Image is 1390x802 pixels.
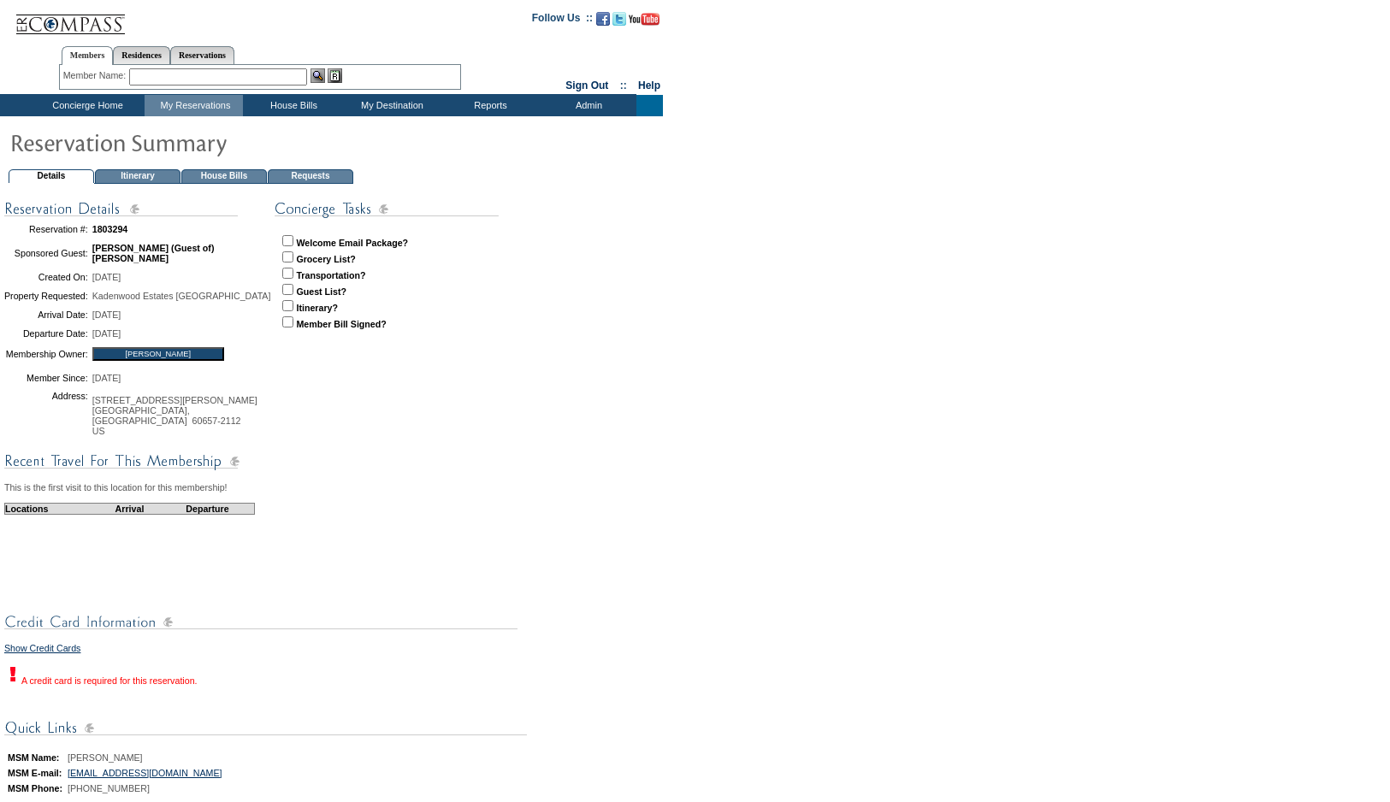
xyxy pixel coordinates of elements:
img: Follow us on Twitter [612,12,626,26]
img: subTtlConResDetails.gif [4,198,240,220]
td: Arrival [98,503,161,514]
a: Follow us on Twitter [612,17,626,27]
td: Member Since: [4,366,88,391]
a: Sign Out [565,80,608,91]
img: Become our fan on Facebook [596,12,610,26]
strong: Welcome Email [296,238,363,248]
td: House Bills [243,95,341,116]
span: :: [620,80,627,91]
strong: Package? [365,238,408,248]
td: Sponsored Guest: [4,239,88,268]
td: Created On: [4,268,88,286]
span: [STREET_ADDRESS][PERSON_NAME] [GEOGRAPHIC_DATA], [GEOGRAPHIC_DATA] 60657-2112 US [92,395,257,436]
span: [DATE] [92,272,121,282]
td: Concierge Home [27,95,145,116]
td: Details [9,169,94,184]
span: [DATE] [92,328,121,339]
td: Reservation #: [4,220,88,239]
strong: Grocery List? [296,254,355,264]
a: Residences [113,46,170,64]
td: Address: [4,391,88,440]
strong: Member Bill Signed? [296,319,386,329]
b: MSM E-mail: [8,768,62,778]
a: Show Credit Cards [4,643,80,653]
strong: Guest List? [296,286,346,297]
b: MSM Phone: [8,783,62,793]
img: pgTtlResSummary.gif [9,125,352,159]
a: [EMAIL_ADDRESS][DOMAIN_NAME] [68,768,222,778]
td: Requests [268,169,353,184]
td: My Destination [341,95,440,116]
td: Departure Date: [4,324,88,343]
a: Members [62,46,114,65]
span: [DATE] [92,373,121,383]
td: My Reservations [145,95,243,116]
td: Departure [161,503,255,514]
td: Locations [5,503,99,514]
img: subTtlConRecTravel.gif [4,451,240,472]
span: This is the first visit to this location for this membership! [4,482,228,492]
td: Arrival Date: [4,305,88,324]
td: Membership Owner: [4,343,88,366]
b: MSM Name: [8,752,59,763]
a: Help [638,80,660,91]
td: Admin [538,95,636,116]
input: [PERSON_NAME] [92,347,224,361]
span: [PHONE_NUMBER] [68,783,150,793]
img: subTtlConQuickLinks.gif [4,717,527,739]
img: View [311,68,325,83]
strong: Transportation? [296,270,365,280]
span: [DATE] [92,310,121,320]
span: [PERSON_NAME] [68,752,143,763]
img: subTtlConTasks.gif [275,198,499,220]
td: Reports [440,95,538,116]
td: Itinerary [95,169,180,184]
td: Follow Us :: [532,10,593,31]
div: A credit card is required for this reservation. [4,663,198,686]
strong: Itinerary? [296,303,338,313]
a: Reservations [170,46,234,64]
img: subTtlCreditCard.gif [4,611,518,633]
img: Reservations [328,68,342,83]
td: House Bills [181,169,267,184]
span: 1803294 [92,224,128,234]
div: Member Name: [63,68,129,83]
a: Become our fan on Facebook [596,17,610,27]
span: [PERSON_NAME] (Guest of) [PERSON_NAME] [92,243,215,263]
img: exclamation.gif [4,663,21,684]
a: Subscribe to our YouTube Channel [629,17,660,27]
td: Property Requested: [4,286,88,305]
img: Subscribe to our YouTube Channel [629,13,660,26]
span: Kadenwood Estates [GEOGRAPHIC_DATA] [92,291,271,301]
